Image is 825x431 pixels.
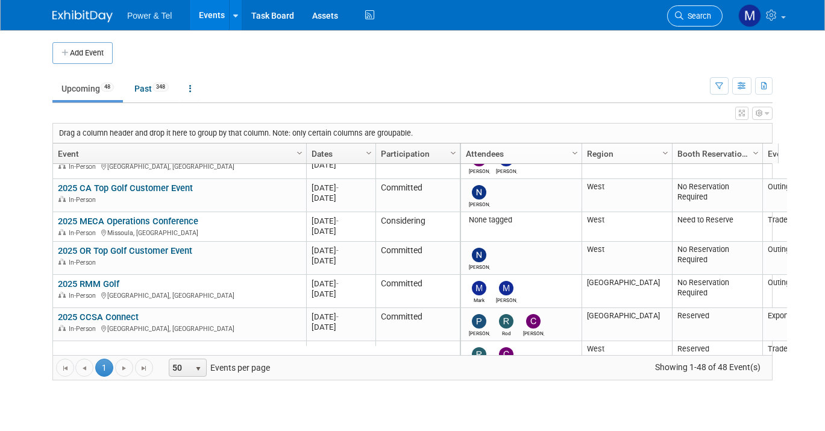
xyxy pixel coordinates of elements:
img: Chad Smith [499,347,513,362]
div: Missoula, [GEOGRAPHIC_DATA] [58,227,301,238]
a: Column Settings [293,143,307,162]
a: Booth Reservation Status [677,143,754,164]
span: Events per page [154,359,282,377]
img: In-Person Event [58,196,66,202]
span: select [193,364,203,374]
div: [DATE] [312,193,370,203]
div: [DATE] [312,278,370,289]
td: [GEOGRAPHIC_DATA] [582,308,672,341]
span: - [336,246,339,255]
div: [DATE] [312,160,370,170]
td: Committed [375,179,460,212]
td: No Reservation Required [672,179,762,212]
span: - [336,312,339,321]
span: 50 [169,359,190,376]
img: In-Person Event [58,292,66,298]
img: ExhibitDay [52,10,113,22]
div: Michael Mackeben [496,166,517,174]
td: Committed [375,341,460,374]
span: Showing 1-48 of 48 Event(s) [644,359,772,376]
span: In-Person [69,163,99,171]
img: Nate Derbyshire [472,185,486,200]
div: [DATE] [312,345,370,355]
div: [DATE] [312,289,370,299]
a: Go to the last page [135,359,153,377]
div: Rod Philp [496,329,517,336]
a: 2025 MECA Operations Conference [58,216,198,227]
img: Rod Philp [499,314,513,329]
span: Column Settings [751,148,761,158]
span: Column Settings [448,148,458,158]
img: In-Person Event [58,229,66,235]
a: Upcoming48 [52,77,123,100]
td: No Reservation Required [672,242,762,275]
span: In-Person [69,229,99,237]
span: 48 [101,83,114,92]
td: Reserved [672,341,762,374]
img: Mike Kruszewski [499,281,513,295]
a: Column Settings [659,143,673,162]
div: Chris Noora [469,166,490,174]
span: Go to the last page [139,363,149,373]
div: [GEOGRAPHIC_DATA], [GEOGRAPHIC_DATA] [58,323,301,333]
a: Region [587,143,664,164]
a: Column Settings [447,143,460,162]
div: [DATE] [312,312,370,322]
td: West [582,242,672,275]
span: - [336,183,339,192]
span: Go to the previous page [80,363,89,373]
span: In-Person [69,325,99,333]
a: Go to the next page [115,359,133,377]
a: Search [667,5,723,27]
td: Considering [375,212,460,242]
td: Committed [375,242,460,275]
a: 2025 CCSA Connect [58,312,139,322]
a: 2025 OR Top Golf Customer Event [58,245,192,256]
div: Drag a column header and drop it here to group by that column. Note: only certain columns are gro... [53,124,772,143]
td: West [582,341,672,374]
div: Paul Beit [469,329,490,336]
a: Column Settings [569,143,582,162]
span: Column Settings [364,148,374,158]
a: Column Settings [363,143,376,162]
span: In-Person [69,196,99,204]
div: Mike Kruszewski [496,295,517,303]
div: Nate Derbyshire [469,262,490,270]
span: 1 [95,359,113,377]
span: In-Person [69,292,99,300]
span: - [336,345,339,354]
div: [DATE] [312,226,370,236]
div: Nate Derbyshire [469,200,490,207]
a: Go to the previous page [75,359,93,377]
span: Column Settings [570,148,580,158]
a: Past348 [125,77,178,100]
a: 2025 CA Top Golf Customer Event [58,183,193,193]
td: Reserved [672,308,762,341]
img: In-Person Event [58,325,66,331]
td: West [582,212,672,242]
div: [DATE] [312,322,370,332]
div: Clint Read [523,329,544,336]
a: Event [58,143,298,164]
td: Committed [375,275,460,308]
div: [GEOGRAPHIC_DATA], [GEOGRAPHIC_DATA] [58,161,301,171]
img: Nate Derbyshire [472,248,486,262]
a: Column Settings [750,143,763,162]
div: [DATE] [312,256,370,266]
div: [DATE] [312,216,370,226]
div: [GEOGRAPHIC_DATA], [GEOGRAPHIC_DATA] [58,290,301,300]
div: [DATE] [312,245,370,256]
span: Column Settings [660,148,670,158]
span: Go to the next page [119,363,129,373]
img: Madalyn Bobbitt [738,4,761,27]
img: Mark Monteleone [472,281,486,295]
span: In-Person [69,259,99,266]
div: None tagged [466,215,577,225]
a: Go to the first page [56,359,74,377]
a: Attendees [466,143,574,164]
td: [GEOGRAPHIC_DATA] [582,275,672,308]
span: - [336,216,339,225]
span: 348 [152,83,169,92]
img: Paul Beit [472,314,486,329]
td: West [582,179,672,212]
